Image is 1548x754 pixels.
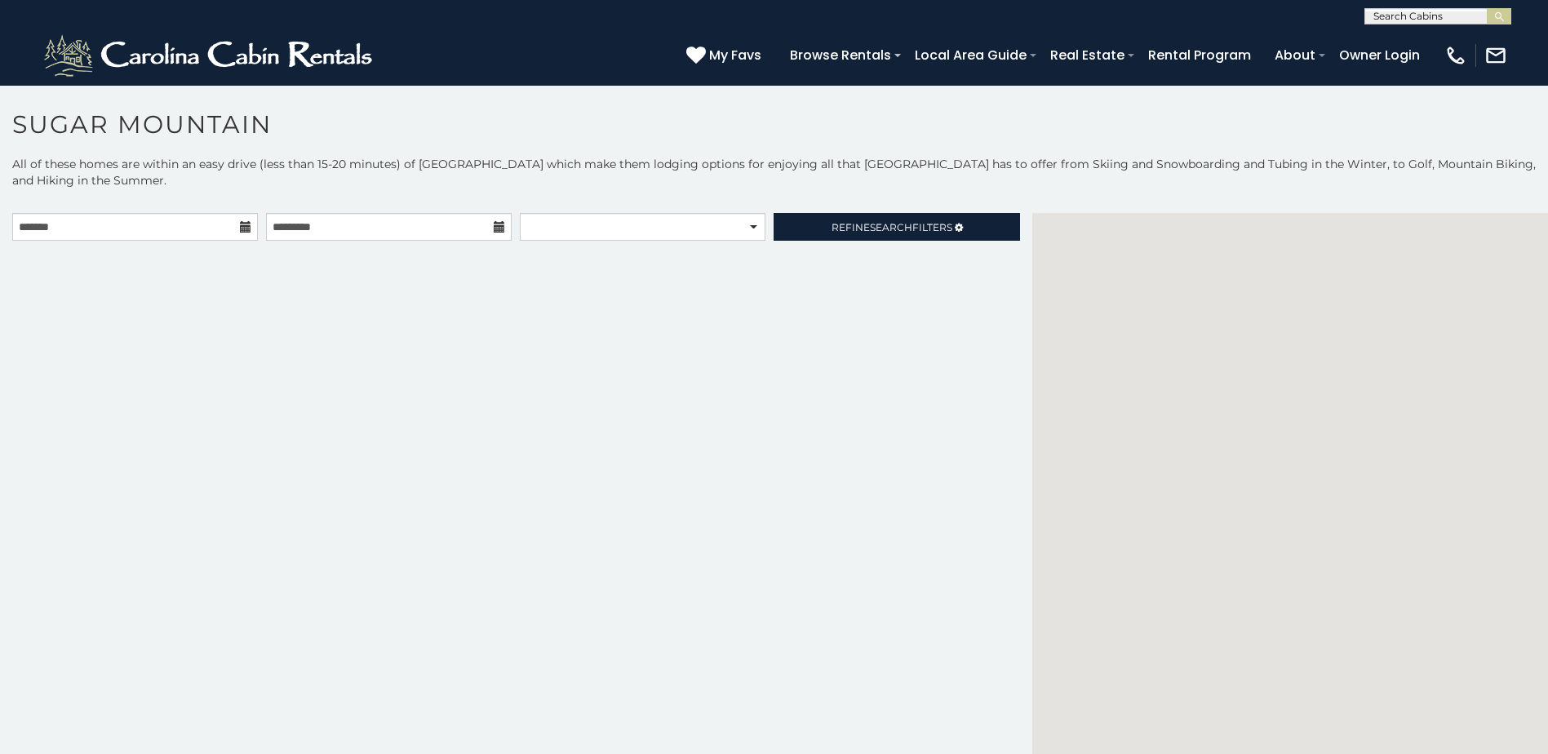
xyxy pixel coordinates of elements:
[709,45,761,65] span: My Favs
[1331,41,1428,69] a: Owner Login
[870,221,912,233] span: Search
[774,213,1019,241] a: RefineSearchFilters
[1042,41,1133,69] a: Real Estate
[832,221,952,233] span: Refine Filters
[782,41,899,69] a: Browse Rentals
[41,31,379,80] img: White-1-2.png
[1266,41,1324,69] a: About
[686,45,765,66] a: My Favs
[1140,41,1259,69] a: Rental Program
[907,41,1035,69] a: Local Area Guide
[1444,44,1467,67] img: phone-regular-white.png
[1484,44,1507,67] img: mail-regular-white.png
